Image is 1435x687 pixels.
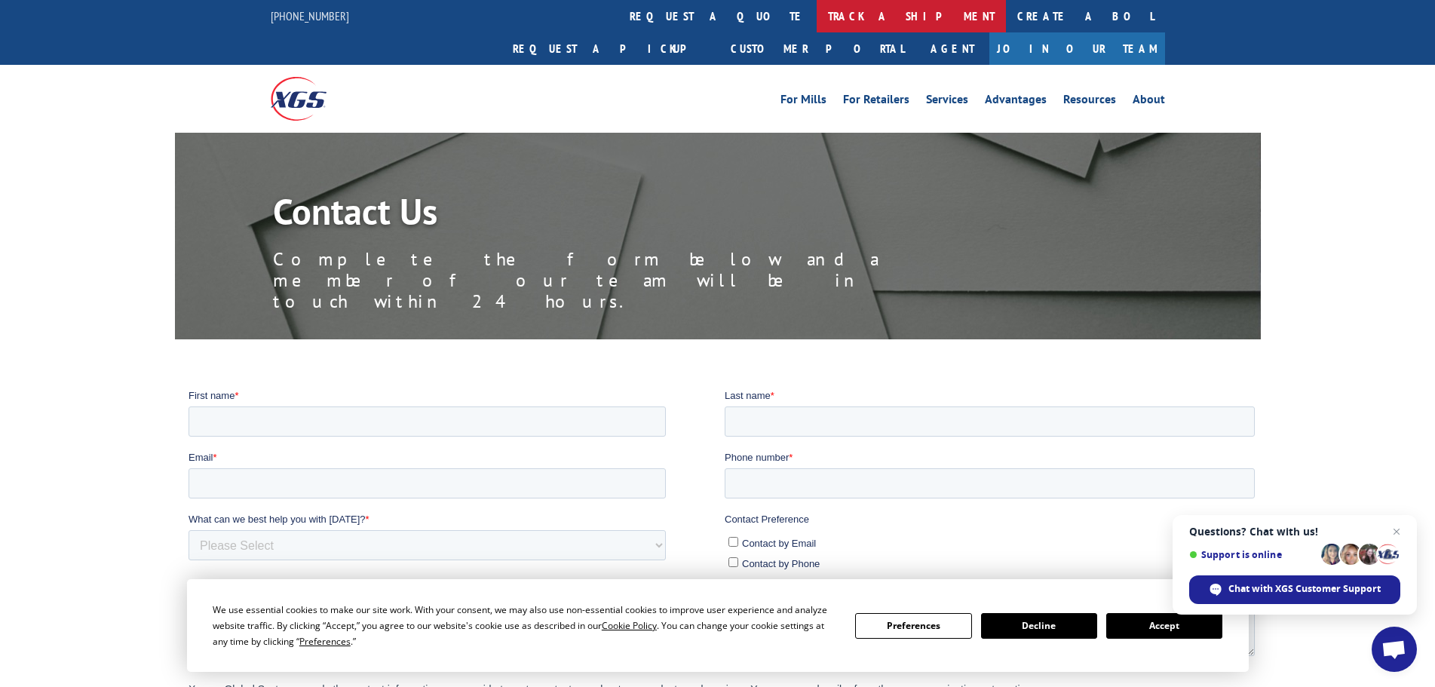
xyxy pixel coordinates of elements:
[273,249,952,312] p: Complete the form below and a member of our team will be in touch within 24 hours.
[1189,575,1400,604] span: Chat with XGS Customer Support
[271,8,349,23] a: [PHONE_NUMBER]
[989,32,1165,65] a: Join Our Team
[1372,627,1417,672] a: Open chat
[719,32,915,65] a: Customer Portal
[602,619,657,632] span: Cookie Policy
[1133,94,1165,110] a: About
[1228,582,1381,596] span: Chat with XGS Customer Support
[187,579,1249,672] div: Cookie Consent Prompt
[915,32,989,65] a: Agent
[1189,549,1316,560] span: Support is online
[501,32,719,65] a: Request a pickup
[1189,526,1400,538] span: Questions? Chat with us!
[780,94,826,110] a: For Mills
[273,193,952,237] h1: Contact Us
[213,602,837,649] div: We use essential cookies to make our site work. With your consent, we may also use non-essential ...
[855,613,971,639] button: Preferences
[1063,94,1116,110] a: Resources
[843,94,909,110] a: For Retailers
[926,94,968,110] a: Services
[1106,613,1222,639] button: Accept
[985,94,1047,110] a: Advantages
[981,613,1097,639] button: Decline
[299,635,351,648] span: Preferences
